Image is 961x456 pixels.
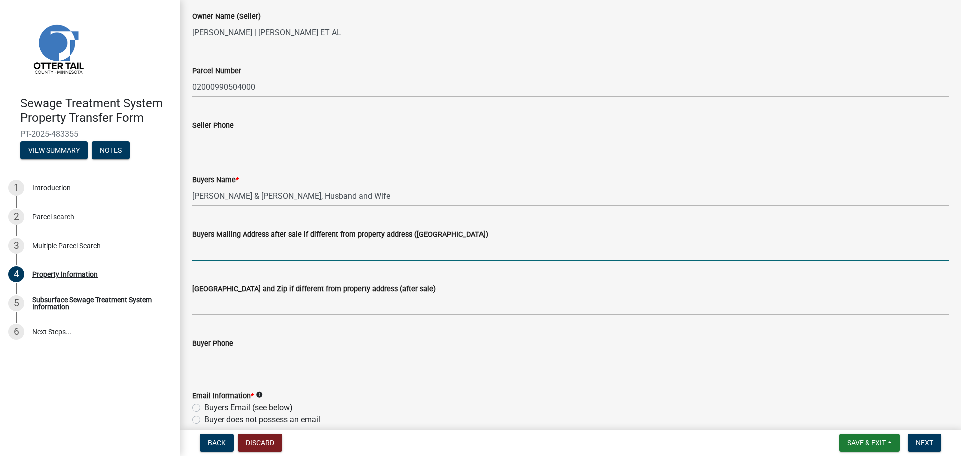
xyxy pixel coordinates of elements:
[8,180,24,196] div: 1
[192,13,261,20] label: Owner Name (Seller)
[8,295,24,311] div: 5
[238,434,282,452] button: Discard
[8,238,24,254] div: 3
[192,68,241,75] label: Parcel Number
[32,271,98,278] div: Property Information
[32,242,101,249] div: Multiple Parcel Search
[908,434,941,452] button: Next
[8,209,24,225] div: 2
[20,141,88,159] button: View Summary
[32,184,71,191] div: Introduction
[192,286,436,293] label: [GEOGRAPHIC_DATA] and Zip if different from property address (after sale)
[8,324,24,340] div: 6
[192,340,233,347] label: Buyer Phone
[256,391,263,398] i: info
[192,177,239,184] label: Buyers Name
[20,96,172,125] h4: Sewage Treatment System Property Transfer Form
[20,11,95,86] img: Otter Tail County, Minnesota
[204,402,293,414] label: Buyers Email (see below)
[32,213,74,220] div: Parcel search
[200,434,234,452] button: Back
[8,266,24,282] div: 4
[20,147,88,155] wm-modal-confirm: Summary
[208,439,226,447] span: Back
[839,434,900,452] button: Save & Exit
[192,393,254,400] label: Email Information
[20,129,160,139] span: PT-2025-483355
[192,122,234,129] label: Seller Phone
[32,296,164,310] div: Subsurface Sewage Treatment System Information
[192,231,488,238] label: Buyers Mailing Address after sale if different from property address ([GEOGRAPHIC_DATA])
[847,439,886,447] span: Save & Exit
[92,147,130,155] wm-modal-confirm: Notes
[204,414,320,426] label: Buyer does not possess an email
[916,439,933,447] span: Next
[92,141,130,159] button: Notes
